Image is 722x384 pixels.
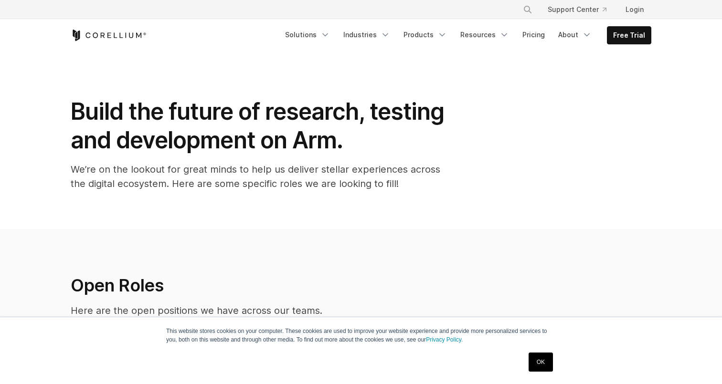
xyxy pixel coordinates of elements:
[540,1,614,18] a: Support Center
[517,26,551,43] a: Pricing
[618,1,651,18] a: Login
[398,26,453,43] a: Products
[279,26,651,44] div: Navigation Menu
[529,353,553,372] a: OK
[511,1,651,18] div: Navigation Menu
[71,97,453,155] h1: Build the future of research, testing and development on Arm.
[455,26,515,43] a: Resources
[552,26,597,43] a: About
[71,30,147,41] a: Corellium Home
[71,162,453,191] p: We’re on the lookout for great minds to help us deliver stellar experiences across the digital ec...
[71,303,501,318] p: Here are the open positions we have across our teams.
[166,327,556,344] p: This website stores cookies on your computer. These cookies are used to improve your website expe...
[279,26,336,43] a: Solutions
[338,26,396,43] a: Industries
[519,1,536,18] button: Search
[607,27,651,44] a: Free Trial
[426,336,463,343] a: Privacy Policy.
[71,275,501,296] h2: Open Roles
